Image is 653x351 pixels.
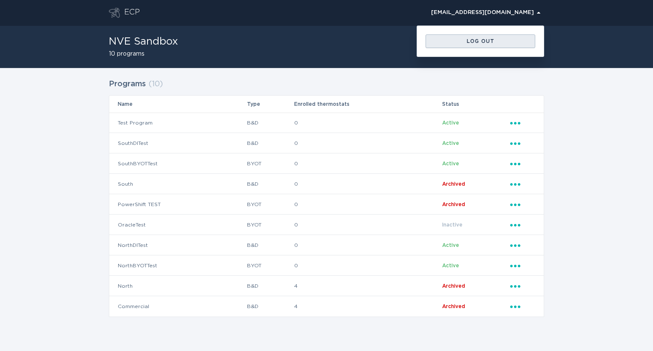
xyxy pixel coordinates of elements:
div: Log out [430,39,531,44]
td: 0 [294,174,442,194]
span: Archived [442,304,465,309]
div: Popover menu [510,261,535,270]
button: Go to dashboard [109,8,120,18]
td: Test Program [109,113,247,133]
td: BYOT [247,153,294,174]
tr: fc965d71b8e644e187efd24587ccd12c [109,113,544,133]
span: Active [442,161,459,166]
h2: Programs [109,76,146,92]
span: Active [442,263,459,268]
td: B&D [247,296,294,317]
th: Status [442,96,510,113]
div: Popover menu [510,118,535,127]
th: Name [109,96,247,113]
div: Popover menu [510,220,535,229]
td: B&D [247,113,294,133]
td: 0 [294,215,442,235]
span: Active [442,141,459,146]
span: Archived [442,181,465,187]
tr: Table Headers [109,96,544,113]
td: 0 [294,255,442,276]
td: SouthDITest [109,133,247,153]
tr: d3ebbe26646c42a587ebc76e3d10c38b [109,194,544,215]
div: Popover menu [510,200,535,209]
div: [EMAIL_ADDRESS][DOMAIN_NAME] [431,10,540,15]
td: 4 [294,296,442,317]
td: 0 [294,113,442,133]
span: Archived [442,283,465,289]
td: PowerShift TEST [109,194,247,215]
td: B&D [247,276,294,296]
td: BYOT [247,194,294,215]
td: B&D [247,133,294,153]
td: South [109,174,247,194]
td: 0 [294,133,442,153]
h1: NVE Sandbox [109,37,178,47]
th: Enrolled thermostats [294,96,442,113]
td: 4 [294,276,442,296]
td: NorthBYOTTest [109,255,247,276]
tr: 8a10b352683d4066856916e58640d313 [109,133,544,153]
span: Active [442,243,459,248]
td: 0 [294,235,442,255]
td: 0 [294,194,442,215]
td: SouthBYOTTest [109,153,247,174]
td: BYOT [247,255,294,276]
td: 0 [294,153,442,174]
td: OracleTest [109,215,247,235]
tr: 83377a20e7264d7bae746b314e85a0ee [109,255,544,276]
div: Popover menu [510,241,535,250]
span: Inactive [442,222,463,227]
div: ECP [124,8,140,18]
td: Commercial [109,296,247,317]
div: Popover menu [510,281,535,291]
div: Popover menu [510,139,535,148]
tr: 8198219c6da24ec286c291abafba40da [109,235,544,255]
span: Archived [442,202,465,207]
td: B&D [247,235,294,255]
tr: 116e07f7915c4c4a9324842179135979 [109,276,544,296]
th: Type [247,96,294,113]
button: Open user account details [427,6,544,19]
td: B&D [247,174,294,194]
td: North [109,276,247,296]
div: Popover menu [510,302,535,311]
tr: 42761ba875c643c9a42209b7258b2ec5 [109,174,544,194]
td: BYOT [247,215,294,235]
button: Log out [426,34,535,48]
tr: 628d02043c56473e9ef05a6774d164d6 [109,215,544,235]
tr: 4b12f45bbec648bb849041af0e128f2c [109,296,544,317]
tr: db1a91d69cd64bd4af200559586165b5 [109,153,544,174]
span: Active [442,120,459,125]
div: Popover menu [510,159,535,168]
td: NorthDITest [109,235,247,255]
div: Popover menu [510,179,535,189]
span: ( 10 ) [148,80,163,88]
h2: 10 programs [109,51,178,57]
